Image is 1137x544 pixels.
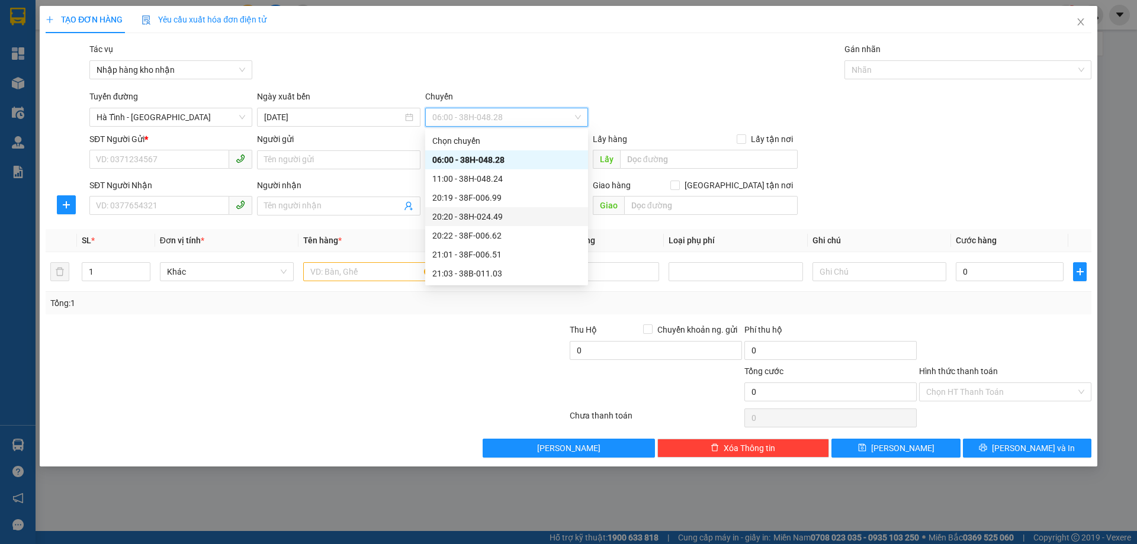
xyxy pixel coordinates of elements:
[537,442,600,455] span: [PERSON_NAME]
[167,263,287,281] span: Khác
[963,439,1091,458] button: printer[PERSON_NAME] và In
[746,133,798,146] span: Lấy tận nơi
[744,366,783,376] span: Tổng cước
[425,131,588,150] div: Chọn chuyến
[257,179,420,192] div: Người nhận
[808,229,951,252] th: Ghi chú
[432,172,581,185] div: 11:00 - 38H-048.24
[432,108,581,126] span: 06:00 - 38H-048.28
[303,262,437,281] input: VD: Bàn, Ghế
[568,409,743,430] div: Chưa thanh toán
[89,133,252,146] div: SĐT Người Gửi
[236,154,245,163] span: phone
[992,442,1075,455] span: [PERSON_NAME] và In
[264,111,402,124] input: 13/09/2025
[46,15,54,24] span: plus
[257,133,420,146] div: Người gửi
[724,442,775,455] span: Xóa Thông tin
[680,179,798,192] span: [GEOGRAPHIC_DATA] tận nơi
[89,90,252,108] div: Tuyến đường
[160,236,204,245] span: Đơn vị tính
[844,44,881,54] label: Gán nhãn
[593,150,620,169] span: Lấy
[831,439,960,458] button: save[PERSON_NAME]
[142,15,266,24] span: Yêu cầu xuất hóa đơn điện tử
[812,262,946,281] input: Ghi Chú
[432,153,581,166] div: 06:00 - 38H-048.28
[82,236,91,245] span: SL
[50,297,439,310] div: Tổng: 1
[956,236,997,245] span: Cước hàng
[919,366,998,376] label: Hình thức thanh toán
[57,200,75,210] span: plus
[593,181,631,190] span: Giao hàng
[432,267,581,280] div: 21:03 - 38B-011.03
[624,196,798,215] input: Dọc đường
[432,191,581,204] div: 20:19 - 38F-006.99
[46,15,123,24] span: TẠO ĐƠN HÀNG
[89,179,252,192] div: SĐT Người Nhận
[1074,267,1085,276] span: plus
[257,90,420,108] div: Ngày xuất bến
[744,323,917,341] div: Phí thu hộ
[97,108,245,126] span: Hà Tĩnh - Hà Nội
[236,200,245,210] span: phone
[432,248,581,261] div: 21:01 - 38F-006.51
[303,236,342,245] span: Tên hàng
[57,195,76,214] button: plus
[404,201,413,211] span: user-add
[1073,262,1086,281] button: plus
[593,196,624,215] span: Giao
[551,262,659,281] input: 0
[664,229,807,252] th: Loại phụ phí
[1076,17,1085,27] span: close
[432,210,581,223] div: 20:20 - 38H-024.49
[1064,6,1097,39] button: Close
[871,442,934,455] span: [PERSON_NAME]
[483,439,655,458] button: [PERSON_NAME]
[593,134,627,144] span: Lấy hàng
[432,229,581,242] div: 20:22 - 38F-006.62
[97,61,245,79] span: Nhập hàng kho nhận
[50,262,69,281] button: delete
[425,90,588,108] div: Chuyến
[432,134,581,147] div: Chọn chuyến
[142,15,151,25] img: icon
[711,443,719,453] span: delete
[570,325,597,334] span: Thu Hộ
[657,439,830,458] button: deleteXóa Thông tin
[979,443,987,453] span: printer
[620,150,798,169] input: Dọc đường
[653,323,742,336] span: Chuyển khoản ng. gửi
[89,44,113,54] label: Tác vụ
[858,443,866,453] span: save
